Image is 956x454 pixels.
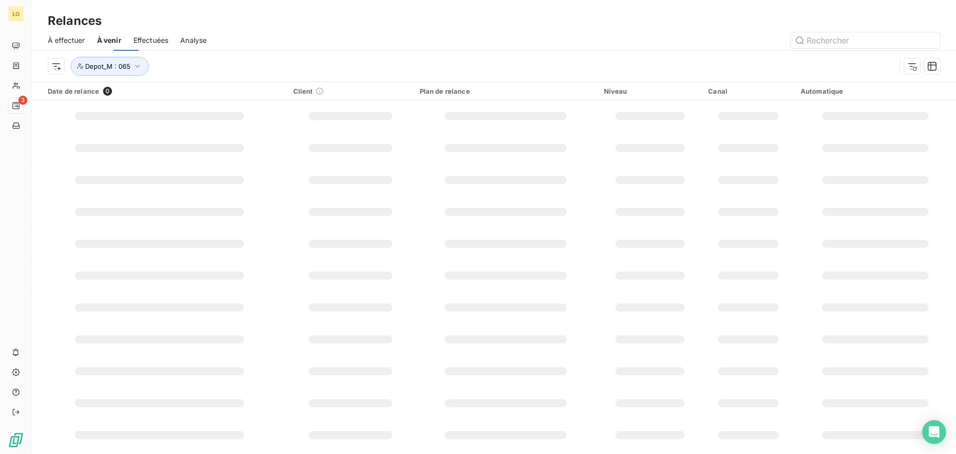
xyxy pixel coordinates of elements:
[801,87,950,95] div: Automatique
[180,35,207,45] span: Analyse
[133,35,169,45] span: Effectuées
[8,6,24,22] div: LO
[97,35,121,45] span: À venir
[922,420,946,444] div: Open Intercom Messenger
[293,87,313,95] span: Client
[8,432,24,448] img: Logo LeanPay
[71,57,149,76] button: Depot_M : 065
[18,96,27,105] span: 3
[103,87,112,96] span: 0
[791,32,940,48] input: Rechercher
[48,87,281,96] div: Date de relance
[604,87,697,95] div: Niveau
[420,87,592,95] div: Plan de relance
[85,62,130,70] span: Depot_M : 065
[48,35,85,45] span: À effectuer
[708,87,788,95] div: Canal
[48,12,102,30] h3: Relances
